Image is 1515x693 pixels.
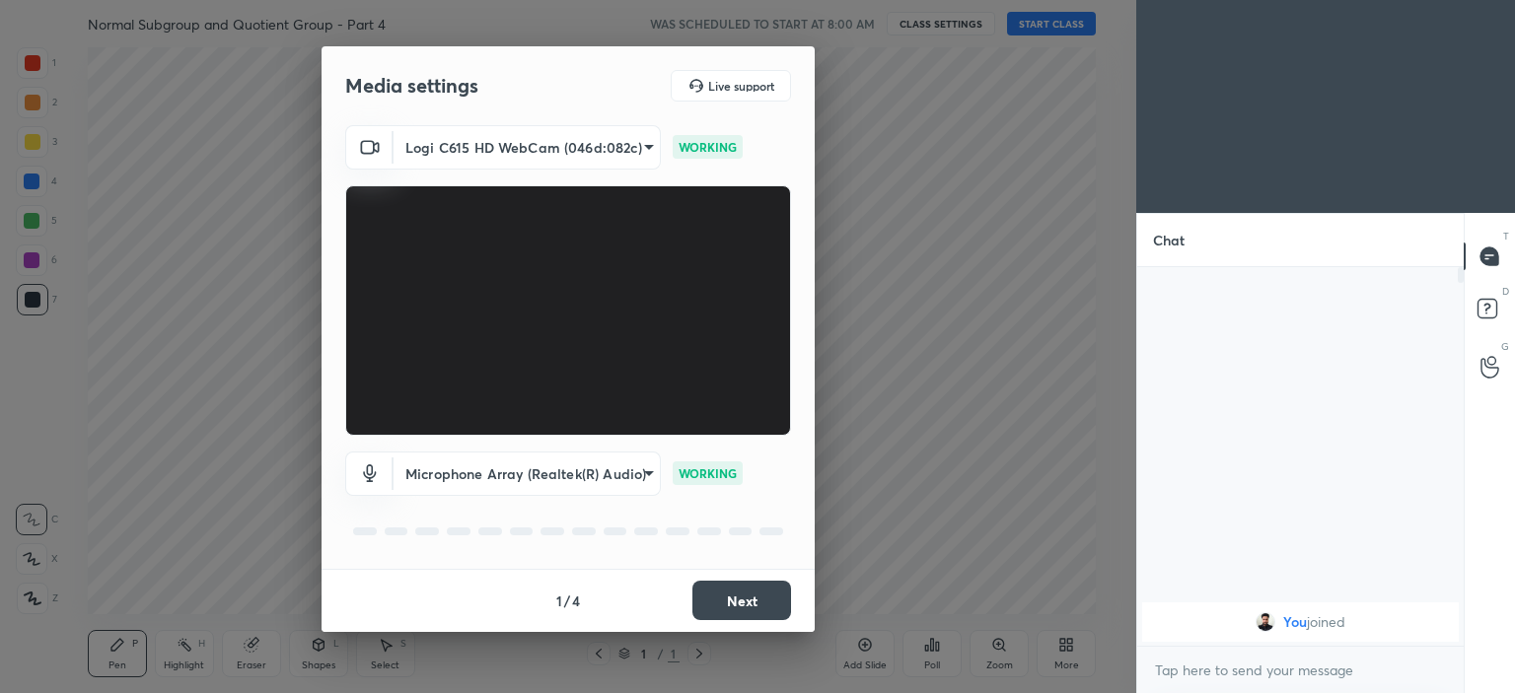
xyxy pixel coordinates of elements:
h5: Live support [708,80,774,92]
h4: 4 [572,590,580,611]
button: Next [692,581,791,620]
h4: / [564,590,570,611]
span: You [1283,614,1307,630]
div: grid [1137,598,1464,646]
p: D [1502,284,1509,299]
p: WORKING [679,138,737,156]
img: 53d07d7978e04325acf49187cf6a1afc.jpg [1256,612,1275,632]
p: WORKING [679,464,737,482]
div: Logi C615 HD WebCam (046d:082c) [394,125,661,170]
div: Logi C615 HD WebCam (046d:082c) [394,451,661,496]
p: G [1501,339,1509,354]
h2: Media settings [345,73,478,99]
p: T [1503,229,1509,243]
span: joined [1307,614,1345,630]
p: Chat [1137,214,1200,266]
h4: 1 [556,590,562,611]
